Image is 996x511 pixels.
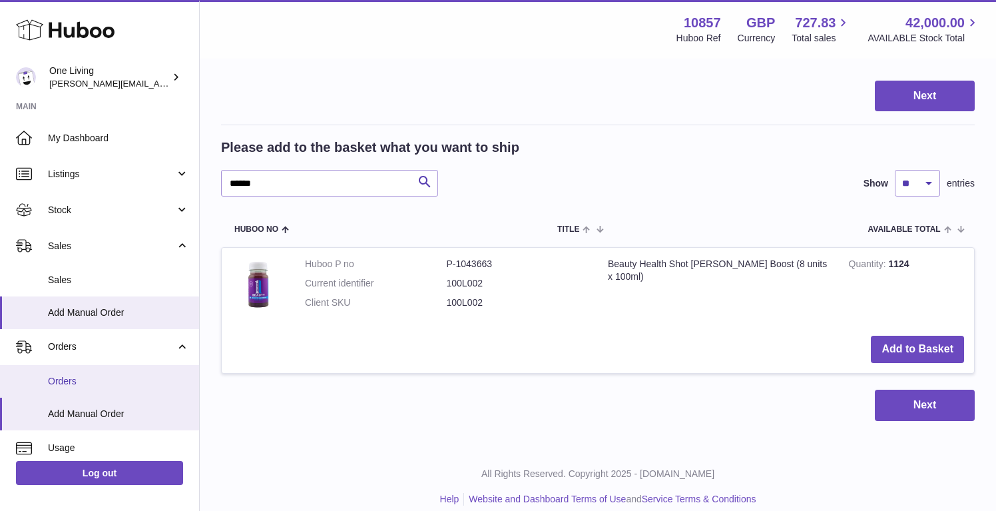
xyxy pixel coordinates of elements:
[49,78,267,89] span: [PERSON_NAME][EMAIL_ADDRESS][DOMAIN_NAME]
[905,14,965,32] span: 42,000.00
[49,65,169,90] div: One Living
[746,14,775,32] strong: GBP
[48,340,175,353] span: Orders
[447,296,589,309] dd: 100L002
[792,32,851,45] span: Total sales
[849,258,889,272] strong: Quantity
[598,248,839,326] td: Beauty Health Shot [PERSON_NAME] Boost (8 units x 100ml)
[875,81,975,112] button: Next
[16,461,183,485] a: Log out
[795,14,836,32] span: 727.83
[868,32,980,45] span: AVAILABLE Stock Total
[48,168,175,181] span: Listings
[48,132,189,145] span: My Dashboard
[676,32,721,45] div: Huboo Ref
[642,494,756,504] a: Service Terms & Conditions
[48,408,189,420] span: Add Manual Order
[305,296,447,309] dt: Client SKU
[875,390,975,421] button: Next
[221,139,519,157] h2: Please add to the basket what you want to ship
[48,442,189,454] span: Usage
[16,67,36,87] img: Jessica@oneliving.com
[864,177,888,190] label: Show
[305,258,447,270] dt: Huboo P no
[839,248,974,326] td: 1124
[447,277,589,290] dd: 100L002
[48,274,189,286] span: Sales
[792,14,851,45] a: 727.83 Total sales
[440,494,459,504] a: Help
[684,14,721,32] strong: 10857
[234,225,278,234] span: Huboo no
[48,306,189,319] span: Add Manual Order
[48,204,175,217] span: Stock
[232,258,285,311] img: Beauty Health Shot Berry Boost (8 units x 100ml)
[48,375,189,388] span: Orders
[738,32,776,45] div: Currency
[557,225,579,234] span: Title
[305,277,447,290] dt: Current identifier
[868,225,941,234] span: AVAILABLE Total
[48,240,175,253] span: Sales
[447,258,589,270] dd: P-1043663
[210,468,985,480] p: All Rights Reserved. Copyright 2025 - [DOMAIN_NAME]
[464,493,756,506] li: and
[868,14,980,45] a: 42,000.00 AVAILABLE Stock Total
[871,336,964,363] button: Add to Basket
[947,177,975,190] span: entries
[469,494,626,504] a: Website and Dashboard Terms of Use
